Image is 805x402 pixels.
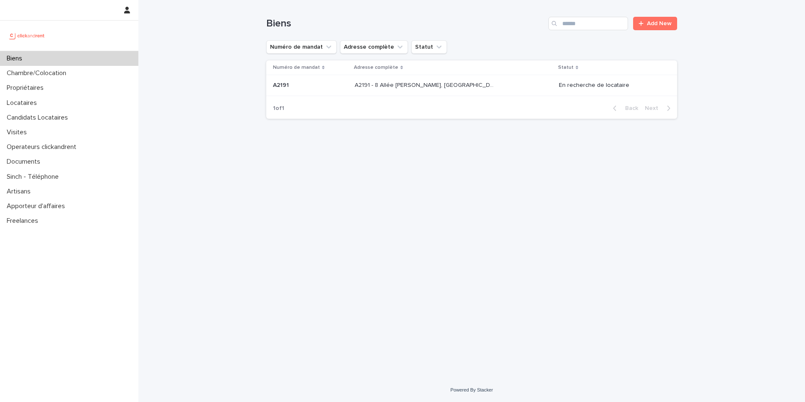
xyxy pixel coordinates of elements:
[633,17,677,30] a: Add New
[340,40,408,54] button: Adresse complète
[273,80,291,89] p: A2191
[7,27,47,44] img: UCB0brd3T0yccxBKYDjQ
[355,80,496,89] p: A2191 - 8 Allée Maurice Frémineur, Noisy-le-Grand 93160
[606,104,641,112] button: Back
[645,105,663,111] span: Next
[354,63,398,72] p: Adresse complète
[558,63,574,72] p: Statut
[411,40,447,54] button: Statut
[266,40,337,54] button: Numéro de mandat
[3,84,50,92] p: Propriétaires
[3,99,44,107] p: Locataires
[3,55,29,63] p: Biens
[266,75,677,96] tr: A2191A2191 A2191 - 8 Allée [PERSON_NAME], [GEOGRAPHIC_DATA]-le-Grand 93160A2191 - 8 Allée [PERSON...
[3,114,75,122] p: Candidats Locataires
[266,98,291,119] p: 1 of 1
[3,128,34,136] p: Visites
[647,21,672,26] span: Add New
[641,104,677,112] button: Next
[3,158,47,166] p: Documents
[548,17,628,30] input: Search
[3,69,73,77] p: Chambre/Colocation
[620,105,638,111] span: Back
[3,143,83,151] p: Operateurs clickandrent
[3,173,65,181] p: Sinch - Téléphone
[450,387,493,392] a: Powered By Stacker
[273,63,320,72] p: Numéro de mandat
[3,202,72,210] p: Apporteur d'affaires
[266,18,545,30] h1: Biens
[3,217,45,225] p: Freelances
[3,188,37,196] p: Artisans
[559,82,664,89] p: En recherche de locataire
